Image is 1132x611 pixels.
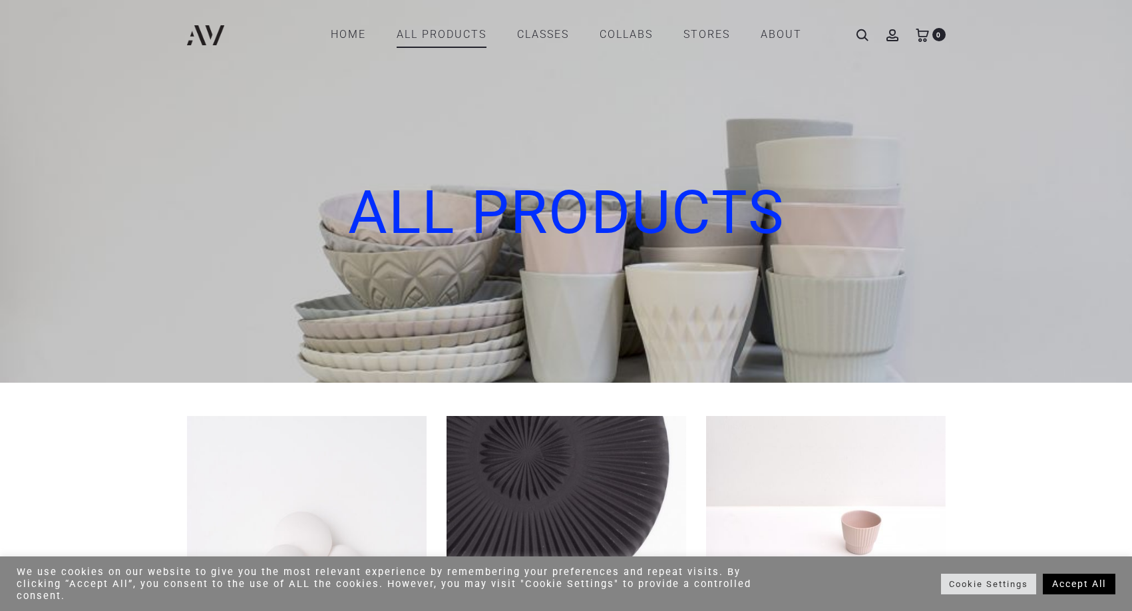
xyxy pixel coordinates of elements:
a: 0 [916,28,929,41]
a: All products [397,23,486,46]
span: 0 [932,28,946,41]
a: Cookie Settings [941,574,1036,594]
a: Accept All [1043,574,1115,594]
h1: ALL PRODUCTS [27,183,1105,266]
a: COLLABS [600,23,653,46]
a: Home [331,23,366,46]
div: We use cookies on our website to give you the most relevant experience by remembering your prefer... [17,566,786,602]
a: ABOUT [761,23,802,46]
a: CLASSES [517,23,569,46]
a: STORES [683,23,730,46]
